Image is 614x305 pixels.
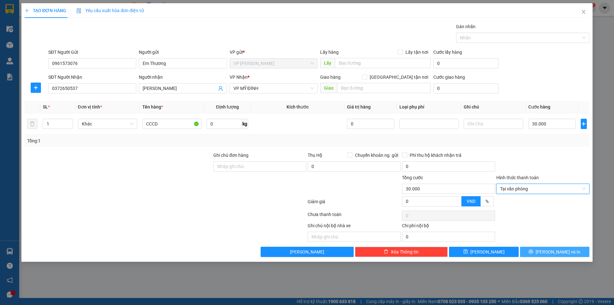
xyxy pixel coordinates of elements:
span: SL [43,104,48,109]
span: plus [31,85,41,90]
input: Cước lấy hàng [433,58,499,68]
span: Chuyển khoản ng. gửi [352,152,401,159]
div: Chưa thanh toán [307,211,401,222]
span: Định lượng [216,104,239,109]
div: SĐT Người Gửi [48,49,136,56]
div: Người gửi [139,49,227,56]
span: Lấy [320,58,335,68]
span: VND [467,199,476,204]
input: Dọc đường [335,58,431,68]
span: user-add [218,86,223,91]
button: plus [31,83,41,93]
input: Ghi Chú [464,119,523,129]
span: plus [581,121,586,126]
span: close [581,9,586,14]
span: Xóa Thông tin [391,248,419,255]
span: [PERSON_NAME] [290,248,324,255]
button: delete [27,119,37,129]
span: [PERSON_NAME] và In [536,248,580,255]
span: Tại văn phòng [500,184,586,194]
label: Cước giao hàng [433,75,465,80]
div: Chi phí nội bộ [402,222,495,232]
button: plus [581,119,587,129]
span: Thu Hộ [308,153,322,158]
label: Hình thức thanh toán [496,175,539,180]
input: Dọc đường [337,83,431,93]
span: kg [242,119,248,129]
input: Cước giao hàng [433,83,499,93]
span: Giao [320,83,337,93]
span: % [485,199,489,204]
span: Giao hàng [320,75,341,80]
span: VP Nghi Xuân [233,59,314,68]
span: printer [529,249,533,254]
span: [GEOGRAPHIC_DATA] tận nơi [367,74,431,81]
span: Tổng cước [402,175,423,180]
span: save [463,249,468,254]
button: deleteXóa Thông tin [355,247,448,257]
span: TẠO ĐƠN HÀNG [25,8,66,13]
input: Ghi chú đơn hàng [213,161,306,172]
input: 0 [347,119,395,129]
span: Khác [82,119,133,129]
button: Close [575,3,593,21]
span: Yêu cầu xuất hóa đơn điện tử [76,8,144,13]
span: plus [25,8,29,13]
input: Nhập ghi chú [308,232,401,242]
div: Người nhận [139,74,227,81]
img: icon [76,8,82,13]
span: [PERSON_NAME] [470,248,505,255]
button: printer[PERSON_NAME] và In [520,247,589,257]
label: Ghi chú đơn hàng [213,153,248,158]
span: Giá trị hàng [347,104,371,109]
div: SĐT Người Nhận [48,74,136,81]
th: Loại phụ phí [397,101,461,113]
span: Cước hàng [528,104,550,109]
div: Tổng: 1 [27,137,237,144]
input: VD: Bàn, Ghế [142,119,201,129]
th: Ghi chú [461,101,525,113]
button: save[PERSON_NAME] [449,247,518,257]
span: Đơn vị tính [78,104,102,109]
span: delete [384,249,388,254]
span: VP MỸ ĐÌNH [233,84,314,93]
button: [PERSON_NAME] [261,247,354,257]
div: Giảm giá [307,198,401,209]
span: Tên hàng [142,104,163,109]
span: VP Nhận [230,75,248,80]
div: VP gửi [230,49,318,56]
span: Lấy tận nơi [403,49,431,56]
label: Cước lấy hàng [433,50,462,55]
div: Ghi chú nội bộ nhà xe [308,222,401,232]
span: Lấy hàng [320,50,339,55]
label: Gán nhãn [456,24,476,29]
span: Phí thu hộ khách nhận trả [407,152,464,159]
span: Kích thước [287,104,309,109]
